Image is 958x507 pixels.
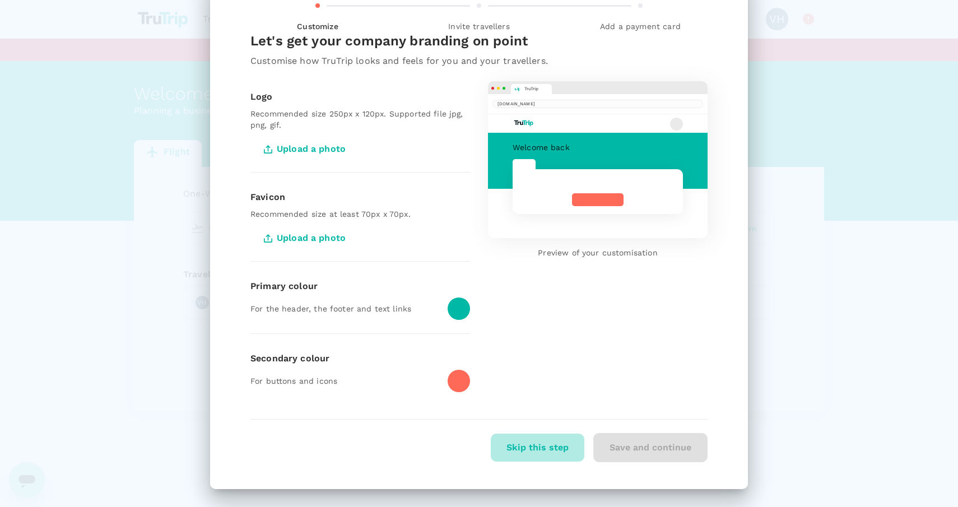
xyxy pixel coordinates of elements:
[250,224,361,252] span: Upload a photo
[250,190,470,204] div: Favicon
[250,280,470,293] div: Primary colour
[250,90,470,104] div: Logo
[564,21,717,32] span: Add a payment card
[492,100,703,108] span: [DOMAIN_NAME]
[514,86,521,92] img: trutrip favicon
[513,118,536,128] img: company logo
[250,375,439,387] p: For buttons and icons
[250,208,470,220] p: Recommended size at least 70px x 70px.
[513,142,683,153] div: Welcome back
[241,21,394,32] span: Customize
[250,54,708,68] p: Customise how TruTrip looks and feels for you and your travellers.
[250,303,439,314] p: For the header, the footer and text links
[250,352,470,365] div: Secondary colour
[250,108,470,131] p: Recommended size 250px x 120px. Supported file jpg, png, gif.
[250,135,361,163] span: Upload a photo
[491,434,584,462] button: Skip this step
[250,32,708,54] div: Let's get your company branding on point
[403,21,555,32] span: Invite travellers
[524,86,539,92] span: TruTrip
[488,247,708,258] p: Preview of your customisation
